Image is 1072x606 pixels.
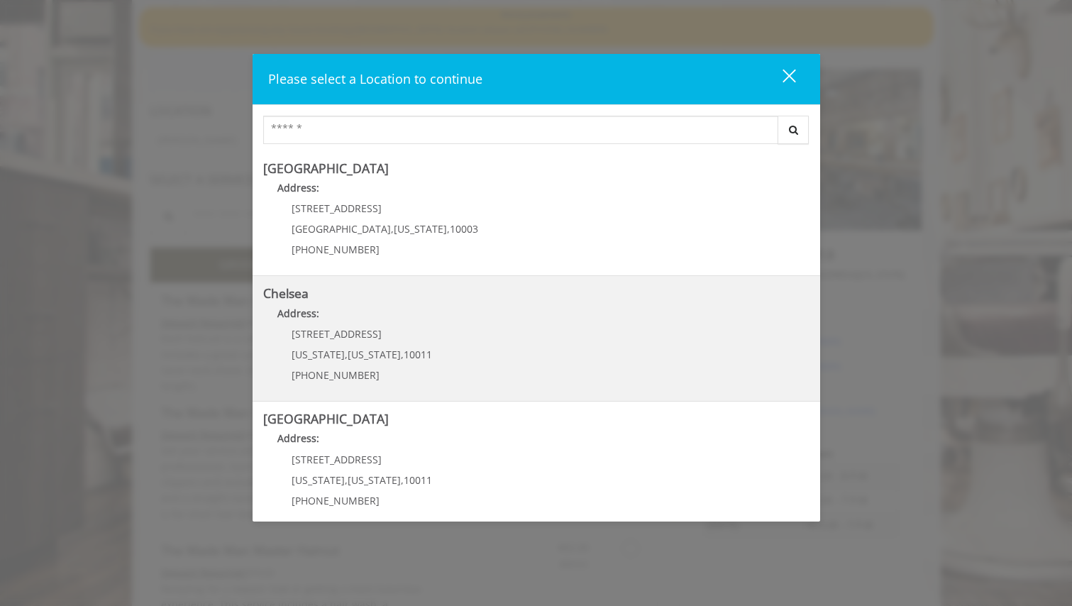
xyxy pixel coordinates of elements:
[447,222,450,236] span: ,
[785,125,802,135] i: Search button
[292,202,382,215] span: [STREET_ADDRESS]
[292,222,391,236] span: [GEOGRAPHIC_DATA]
[277,307,319,320] b: Address:
[277,431,319,445] b: Address:
[292,453,382,466] span: [STREET_ADDRESS]
[263,410,389,427] b: [GEOGRAPHIC_DATA]
[348,473,401,487] span: [US_STATE]
[292,473,345,487] span: [US_STATE]
[401,348,404,361] span: ,
[391,222,394,236] span: ,
[348,348,401,361] span: [US_STATE]
[292,348,345,361] span: [US_STATE]
[394,222,447,236] span: [US_STATE]
[450,222,478,236] span: 10003
[292,243,380,256] span: [PHONE_NUMBER]
[268,70,482,87] span: Please select a Location to continue
[263,285,309,302] b: Chelsea
[401,473,404,487] span: ,
[404,348,432,361] span: 10011
[263,160,389,177] b: [GEOGRAPHIC_DATA]
[345,473,348,487] span: ,
[766,68,795,89] div: close dialog
[277,181,319,194] b: Address:
[404,473,432,487] span: 10011
[263,116,809,151] div: Center Select
[292,327,382,341] span: [STREET_ADDRESS]
[292,494,380,507] span: [PHONE_NUMBER]
[263,116,778,144] input: Search Center
[292,368,380,382] span: [PHONE_NUMBER]
[756,65,805,94] button: close dialog
[345,348,348,361] span: ,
